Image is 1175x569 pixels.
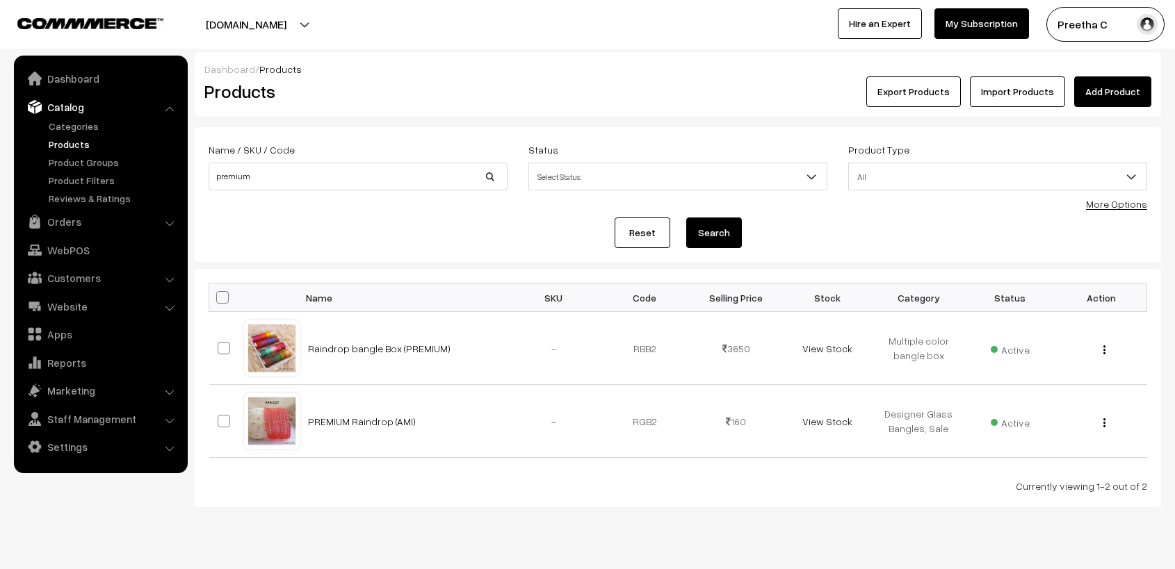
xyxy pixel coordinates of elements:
[934,8,1029,39] a: My Subscription
[17,14,139,31] a: COMMMERCE
[690,312,781,385] td: 3650
[1046,7,1165,42] button: Preetha C
[45,173,183,188] a: Product Filters
[17,94,183,119] a: Catalog
[17,406,183,431] a: Staff Management
[848,163,1147,190] span: All
[690,283,781,312] th: Selling Price
[781,283,873,312] th: Stock
[17,238,183,263] a: WebPOS
[508,283,599,312] th: SKU
[209,142,295,157] label: Name / SKU / Code
[802,415,852,427] a: View Stock
[599,283,690,312] th: Code
[17,18,163,28] img: COMMMERCE
[1137,14,1158,35] img: user
[157,7,335,42] button: [DOMAIN_NAME]
[17,66,183,91] a: Dashboard
[45,119,183,133] a: Categories
[17,378,183,403] a: Marketing
[873,312,964,385] td: Multiple color bangle box
[300,283,508,312] th: Name
[848,142,909,157] label: Product Type
[17,350,183,375] a: Reports
[204,81,506,102] h2: Products
[1103,418,1105,427] img: Menu
[1074,76,1151,107] a: Add Product
[45,137,183,151] a: Products
[849,165,1146,189] span: All
[690,385,781,458] td: 160
[17,322,183,347] a: Apps
[964,283,1055,312] th: Status
[209,163,508,190] input: Name / SKU / Code
[45,155,183,170] a: Product Groups
[17,434,183,459] a: Settings
[599,312,690,385] td: RBB2
[873,385,964,458] td: Designer Glass Bangles, Sale
[802,343,852,354] a: View Stock
[259,63,302,75] span: Products
[838,8,922,39] a: Hire an Expert
[528,163,827,190] span: Select Status
[17,265,183,290] a: Customers
[991,339,1030,357] span: Active
[873,283,964,312] th: Category
[204,62,1151,76] div: /
[508,385,599,458] td: -
[17,209,183,234] a: Orders
[1103,345,1105,354] img: Menu
[615,217,670,248] a: Reset
[1055,283,1146,312] th: Action
[308,415,416,427] a: PREMIUM Raindrop (AMI)
[866,76,961,107] button: Export Products
[508,312,599,385] td: -
[970,76,1065,107] a: Import Products
[1086,198,1147,210] a: More Options
[686,217,742,248] button: Search
[991,412,1030,430] span: Active
[204,63,255,75] a: Dashboard
[599,385,690,458] td: RGB2
[45,191,183,206] a: Reviews & Ratings
[308,343,451,354] a: Raindrop bangle Box (PREMIUM)
[528,142,558,157] label: Status
[529,165,827,189] span: Select Status
[209,479,1147,493] div: Currently viewing 1-2 out of 2
[17,294,183,319] a: Website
